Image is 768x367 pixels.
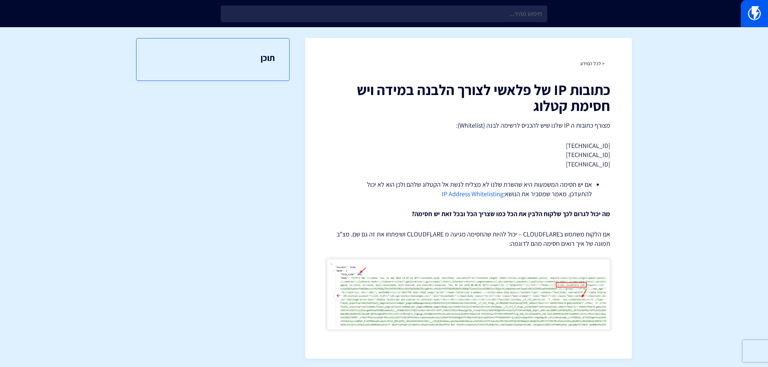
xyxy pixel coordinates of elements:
[345,180,592,198] li: אם יש חסימה המשמעות היא שהשרת שלנו לא מצליח לגשת אל הקטלוג שלהם ולכן הוא לא יכול להתעדכן. מאמר שמ...
[442,190,503,198] a: IP Address Whitelisting
[412,210,610,218] strong: מה יכול לגרום לכך שלקוח הלבין את הכל כמו שצריך הכל ובכל זאת יש חסימה?
[327,82,610,114] h1: כתובות IP של פלאשי לצורך הלבנה במידה ויש חסימת קטלוג
[580,60,605,67] a: < לכל המידע
[327,230,610,248] p: אם הלקוח משתמש בCLOUDFLARE – יכול להיות שהחסימה מגיעה מ CLOUDFLARE ושיפתחו את זה גם שם. מצ"ב תמונ...
[327,121,610,130] p: מצורף כתובות ה IP שלנו שיש להכניס לרשימה לבנה (Whitelist):
[151,53,275,62] h3: תוכן
[221,5,547,22] input: חיפוש מהיר...
[327,141,610,169] p: [TECHNICAL_ID] [TECHNICAL_ID] [TECHNICAL_ID]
